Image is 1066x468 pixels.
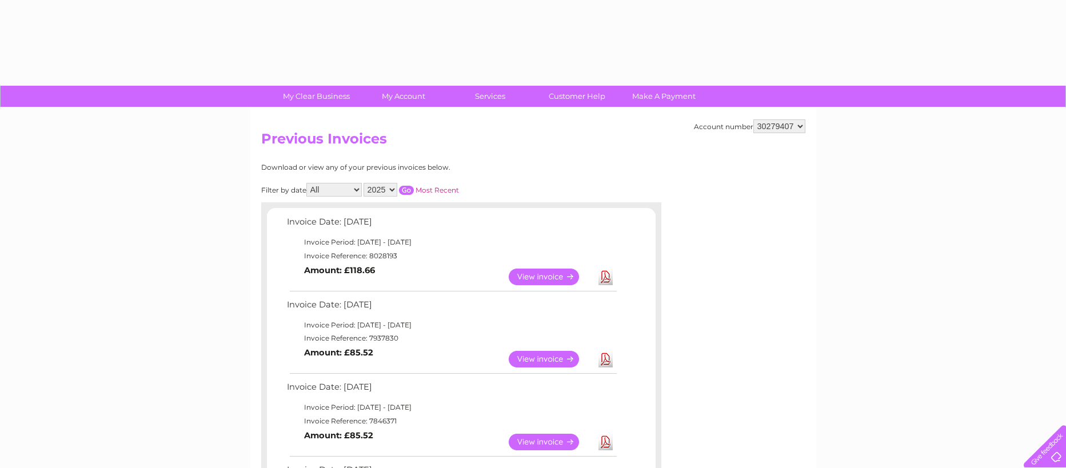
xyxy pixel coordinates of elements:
b: Amount: £85.52 [304,430,373,441]
td: Invoice Reference: 7846371 [284,414,618,428]
a: View [509,351,593,367]
a: Services [443,86,537,107]
div: Account number [694,119,805,133]
td: Invoice Date: [DATE] [284,214,618,235]
td: Invoice Period: [DATE] - [DATE] [284,401,618,414]
a: Most Recent [416,186,459,194]
b: Amount: £118.66 [304,265,375,275]
td: Invoice Period: [DATE] - [DATE] [284,318,618,332]
a: View [509,269,593,285]
div: Filter by date [261,183,561,197]
td: Invoice Date: [DATE] [284,297,618,318]
a: Customer Help [530,86,624,107]
a: Make A Payment [617,86,711,107]
td: Invoice Reference: 7937830 [284,331,618,345]
td: Invoice Reference: 8028193 [284,249,618,263]
div: Download or view any of your previous invoices below. [261,163,561,171]
a: Download [598,434,613,450]
td: Invoice Date: [DATE] [284,379,618,401]
td: Invoice Period: [DATE] - [DATE] [284,235,618,249]
b: Amount: £85.52 [304,347,373,358]
a: Download [598,269,613,285]
a: Download [598,351,613,367]
h2: Previous Invoices [261,131,805,153]
a: My Account [356,86,450,107]
a: View [509,434,593,450]
a: My Clear Business [269,86,364,107]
